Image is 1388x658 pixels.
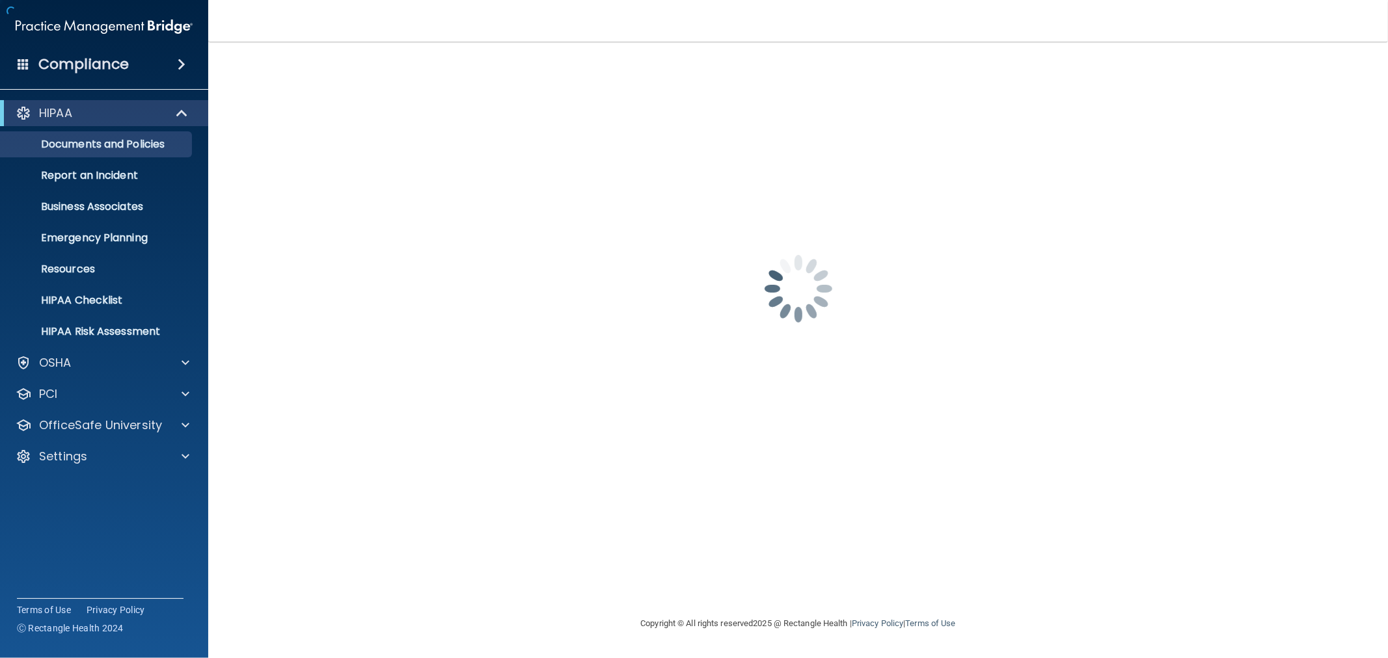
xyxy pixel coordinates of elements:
[8,169,186,182] p: Report an Incident
[38,55,129,73] h4: Compliance
[561,603,1036,644] div: Copyright © All rights reserved 2025 @ Rectangle Health | |
[17,622,124,635] span: Ⓒ Rectangle Health 2024
[39,417,162,433] p: OfficeSafe University
[39,105,72,121] p: HIPAA
[8,231,186,244] p: Emergency Planning
[39,386,57,402] p: PCI
[16,417,189,433] a: OfficeSafe University
[16,355,189,371] a: OSHA
[16,14,193,40] img: PMB logo
[87,603,145,616] a: Privacy Policy
[16,449,189,464] a: Settings
[39,355,72,371] p: OSHA
[39,449,87,464] p: Settings
[8,294,186,307] p: HIPAA Checklist
[852,618,903,628] a: Privacy Policy
[17,603,71,616] a: Terms of Use
[8,263,186,276] p: Resources
[8,200,186,213] p: Business Associates
[8,325,186,338] p: HIPAA Risk Assessment
[16,386,189,402] a: PCI
[16,105,189,121] a: HIPAA
[8,138,186,151] p: Documents and Policies
[733,224,864,354] img: spinner.e123f6fc.gif
[905,618,955,628] a: Terms of Use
